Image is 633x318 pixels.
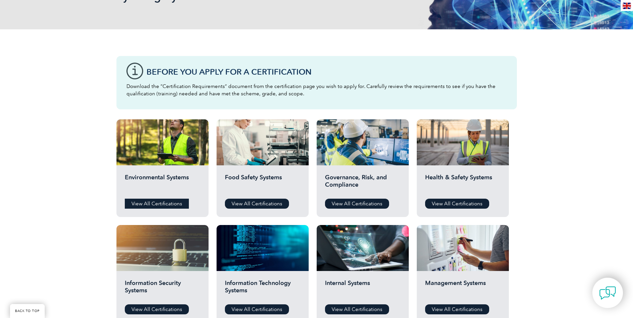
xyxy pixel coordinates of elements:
[146,68,507,76] h3: Before You Apply For a Certification
[325,279,400,299] h2: Internal Systems
[599,285,616,301] img: contact-chat.png
[125,279,200,299] h2: Information Security Systems
[425,304,489,314] a: View All Certifications
[225,199,289,209] a: View All Certifications
[225,304,289,314] a: View All Certifications
[126,83,507,97] p: Download the “Certification Requirements” document from the certification page you wish to apply ...
[623,3,631,9] img: en
[325,199,389,209] a: View All Certifications
[425,174,501,194] h2: Health & Safety Systems
[325,304,389,314] a: View All Certifications
[125,304,189,314] a: View All Certifications
[425,199,489,209] a: View All Certifications
[325,174,400,194] h2: Governance, Risk, and Compliance
[125,199,189,209] a: View All Certifications
[425,279,501,299] h2: Management Systems
[225,279,300,299] h2: Information Technology Systems
[225,174,300,194] h2: Food Safety Systems
[10,304,45,318] a: BACK TO TOP
[125,174,200,194] h2: Environmental Systems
